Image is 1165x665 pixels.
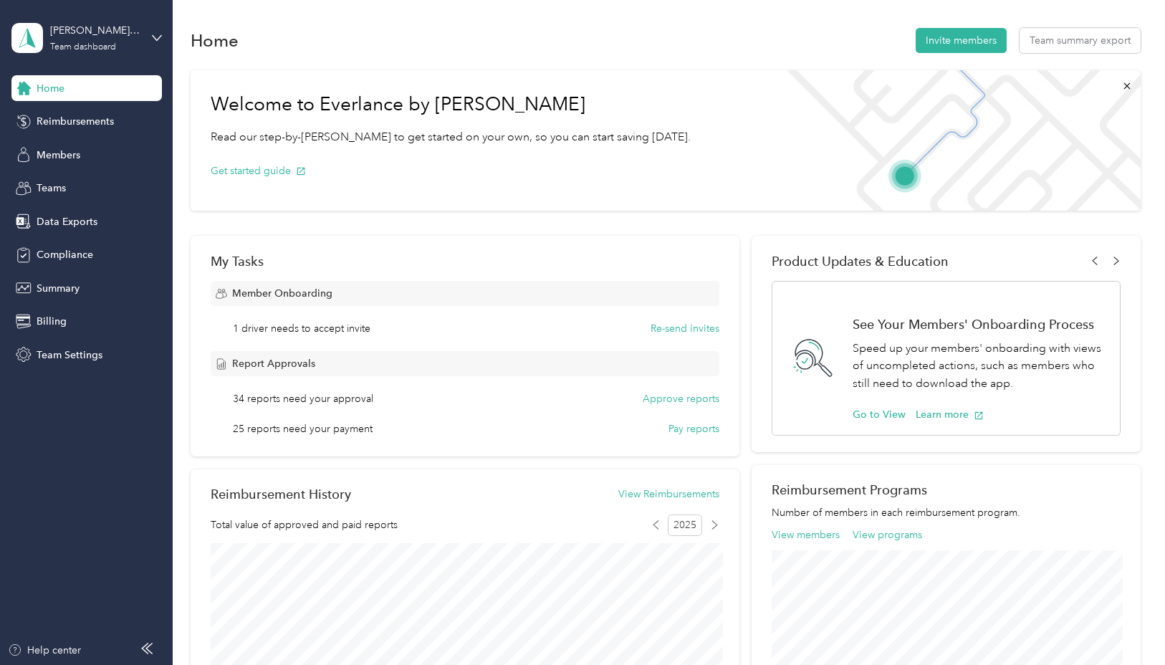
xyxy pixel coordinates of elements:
[211,163,306,178] button: Get started guide
[916,407,984,422] button: Learn more
[668,515,702,536] span: 2025
[233,421,373,436] span: 25 reports need your payment
[853,407,906,422] button: Go to View
[232,286,332,301] span: Member Onboarding
[233,321,370,336] span: 1 driver needs to accept invite
[50,23,140,38] div: [PERSON_NAME] Property Management
[37,247,93,262] span: Compliance
[37,148,80,163] span: Members
[232,356,315,371] span: Report Approvals
[233,391,373,406] span: 34 reports need your approval
[853,527,922,542] button: View programs
[191,33,239,48] h1: Home
[772,254,949,269] span: Product Updates & Education
[211,254,719,269] div: My Tasks
[772,505,1120,520] p: Number of members in each reimbursement program.
[37,281,80,296] span: Summary
[853,317,1104,332] h1: See Your Members' Onboarding Process
[37,314,67,329] span: Billing
[50,43,116,52] div: Team dashboard
[211,517,398,532] span: Total value of approved and paid reports
[37,81,64,96] span: Home
[853,340,1104,393] p: Speed up your members' onboarding with views of uncompleted actions, such as members who still ne...
[651,321,719,336] button: Re-send invites
[1020,28,1141,53] button: Team summary export
[1085,585,1165,665] iframe: Everlance-gr Chat Button Frame
[916,28,1007,53] button: Invite members
[668,421,719,436] button: Pay reports
[772,482,1120,497] h2: Reimbursement Programs
[8,643,81,658] button: Help center
[37,214,97,229] span: Data Exports
[618,487,719,502] button: View Reimbursements
[211,93,691,116] h1: Welcome to Everlance by [PERSON_NAME]
[37,181,66,196] span: Teams
[37,348,102,363] span: Team Settings
[211,128,691,146] p: Read our step-by-[PERSON_NAME] to get started on your own, so you can start saving [DATE].
[643,391,719,406] button: Approve reports
[772,527,840,542] button: View members
[211,487,351,502] h2: Reimbursement History
[37,114,114,129] span: Reimbursements
[772,70,1140,211] img: Welcome to everlance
